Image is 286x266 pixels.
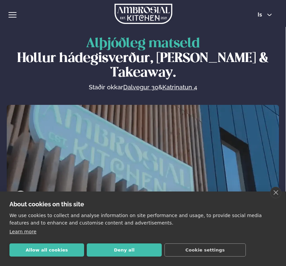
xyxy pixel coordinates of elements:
[164,243,246,257] button: Cookie settings
[8,11,17,19] button: hamburger
[9,229,36,234] a: Learn more
[9,243,84,257] button: Allow all cookies
[86,37,200,50] span: Alþjóðleg matseld
[14,36,272,81] h1: Hollur hádegisverður, [PERSON_NAME] & Takeaway.
[9,201,84,208] strong: About cookies on this site
[87,243,161,257] button: Deny all
[123,83,158,91] a: Dalvegur 30
[15,83,270,91] p: Staðir okkar &
[9,212,277,227] p: We use cookies to collect and analyse information on site performance and usage, to provide socia...
[252,12,278,18] button: is
[258,12,264,18] span: is
[162,83,197,91] a: Katrinatun 4
[270,187,281,198] a: close
[114,4,172,24] img: logo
